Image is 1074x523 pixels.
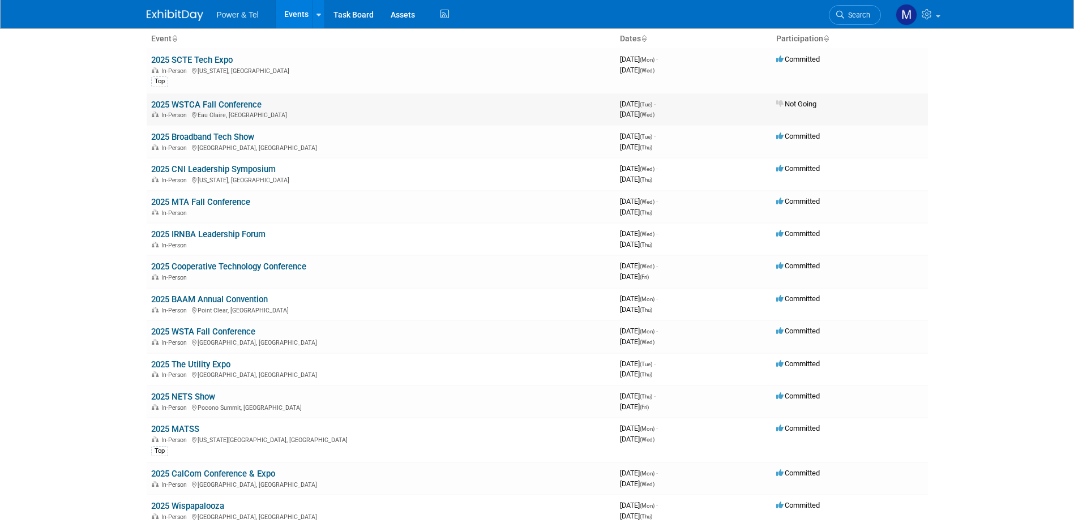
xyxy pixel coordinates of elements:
[656,229,658,238] span: -
[776,327,820,335] span: Committed
[656,294,658,303] span: -
[776,359,820,368] span: Committed
[620,240,652,248] span: [DATE]
[152,177,159,182] img: In-Person Event
[640,67,654,74] span: (Wed)
[152,274,159,280] img: In-Person Event
[620,132,656,140] span: [DATE]
[151,110,611,119] div: Eau Claire, [GEOGRAPHIC_DATA]
[656,327,658,335] span: -
[641,34,647,43] a: Sort by Start Date
[620,359,656,368] span: [DATE]
[776,55,820,63] span: Committed
[896,4,917,25] img: Michael Mackeben
[151,66,611,75] div: [US_STATE], [GEOGRAPHIC_DATA]
[844,11,870,19] span: Search
[161,436,190,444] span: In-Person
[172,34,177,43] a: Sort by Event Name
[640,339,654,345] span: (Wed)
[620,229,658,238] span: [DATE]
[620,305,652,314] span: [DATE]
[776,469,820,477] span: Committed
[640,307,652,313] span: (Thu)
[640,144,652,151] span: (Thu)
[776,392,820,400] span: Committed
[151,229,266,239] a: 2025 IRNBA Leadership Forum
[640,296,654,302] span: (Mon)
[152,144,159,150] img: In-Person Event
[151,512,611,521] div: [GEOGRAPHIC_DATA], [GEOGRAPHIC_DATA]
[620,512,652,520] span: [DATE]
[151,435,611,444] div: [US_STATE][GEOGRAPHIC_DATA], [GEOGRAPHIC_DATA]
[161,209,190,217] span: In-Person
[161,513,190,521] span: In-Person
[152,112,159,117] img: In-Person Event
[151,175,611,184] div: [US_STATE], [GEOGRAPHIC_DATA]
[620,143,652,151] span: [DATE]
[656,55,658,63] span: -
[620,402,649,411] span: [DATE]
[640,371,652,378] span: (Thu)
[151,501,224,511] a: 2025 Wispapalooza
[151,446,168,456] div: Top
[161,242,190,249] span: In-Person
[776,100,816,108] span: Not Going
[640,177,652,183] span: (Thu)
[152,209,159,215] img: In-Person Event
[640,134,652,140] span: (Tue)
[620,100,656,108] span: [DATE]
[656,261,658,270] span: -
[640,513,652,520] span: (Thu)
[620,197,658,205] span: [DATE]
[640,361,652,367] span: (Tue)
[640,209,652,216] span: (Thu)
[152,481,159,487] img: In-Person Event
[776,164,820,173] span: Committed
[620,327,658,335] span: [DATE]
[640,404,649,410] span: (Fri)
[654,100,656,108] span: -
[656,469,658,477] span: -
[161,404,190,411] span: In-Person
[776,197,820,205] span: Committed
[640,112,654,118] span: (Wed)
[620,435,654,443] span: [DATE]
[654,359,656,368] span: -
[151,327,255,337] a: 2025 WSTA Fall Conference
[161,112,190,119] span: In-Person
[620,294,658,303] span: [DATE]
[620,501,658,509] span: [DATE]
[640,101,652,108] span: (Tue)
[620,469,658,477] span: [DATE]
[640,328,654,335] span: (Mon)
[151,392,215,402] a: 2025 NETS Show
[151,305,611,314] div: Point Clear, [GEOGRAPHIC_DATA]
[152,307,159,312] img: In-Person Event
[152,436,159,442] img: In-Person Event
[161,144,190,152] span: In-Person
[640,426,654,432] span: (Mon)
[147,29,615,49] th: Event
[151,370,611,379] div: [GEOGRAPHIC_DATA], [GEOGRAPHIC_DATA]
[656,197,658,205] span: -
[151,143,611,152] div: [GEOGRAPHIC_DATA], [GEOGRAPHIC_DATA]
[656,164,658,173] span: -
[772,29,928,49] th: Participation
[640,274,649,280] span: (Fri)
[620,337,654,346] span: [DATE]
[620,110,654,118] span: [DATE]
[640,436,654,443] span: (Wed)
[640,393,652,400] span: (Thu)
[640,166,654,172] span: (Wed)
[823,34,829,43] a: Sort by Participation Type
[620,479,654,488] span: [DATE]
[615,29,772,49] th: Dates
[620,392,656,400] span: [DATE]
[656,424,658,432] span: -
[620,175,652,183] span: [DATE]
[776,294,820,303] span: Committed
[152,339,159,345] img: In-Person Event
[776,424,820,432] span: Committed
[151,337,611,346] div: [GEOGRAPHIC_DATA], [GEOGRAPHIC_DATA]
[152,242,159,247] img: In-Person Event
